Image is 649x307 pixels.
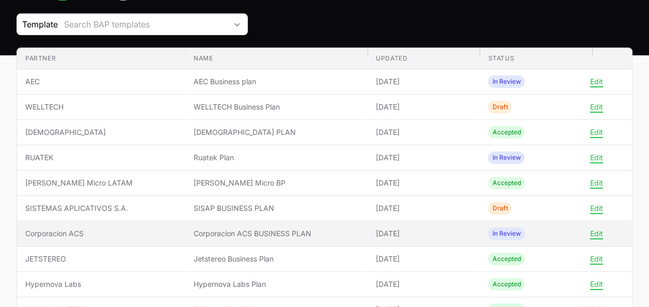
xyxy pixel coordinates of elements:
th: Status [480,48,592,69]
span: [DEMOGRAPHIC_DATA] PLAN [194,127,359,137]
span: [DATE] [376,178,471,188]
th: Name [185,48,368,69]
span: SISAP BUSINESS PLAN [194,203,359,213]
section: Business Activity Plan Filters [17,13,632,35]
span: AEC [25,76,177,87]
button: Search BAP templates [58,14,247,35]
span: SISTEMAS APLICATIVOS S.A. [25,203,177,213]
span: [PERSON_NAME] Micro LATAM [25,178,177,188]
span: Corporacion ACS [25,228,177,239]
span: Hypernova Labs Plan [194,279,359,289]
span: Jetstereo Business Plan [194,254,359,264]
span: [DATE] [376,279,471,289]
th: Updated [368,48,480,69]
span: RUATEK [25,152,177,163]
button: Edit [590,254,603,264]
span: [DATE] [376,76,471,87]
span: [DATE] [376,102,471,112]
span: AEC Business plan [194,76,359,87]
th: Partner [17,48,185,69]
span: [DATE] [376,254,471,264]
button: Edit [590,229,603,238]
span: Corporacion ACS BUSINESS PLAN [194,228,359,239]
span: JETSTEREO [25,254,177,264]
span: [DATE] [376,152,471,163]
div: Search BAP templates [64,18,227,30]
button: Edit [590,153,603,162]
span: [DATE] [376,127,471,137]
span: [DEMOGRAPHIC_DATA] [25,127,177,137]
button: Edit [590,204,603,213]
span: [DATE] [376,203,471,213]
button: Edit [590,102,603,112]
span: Hypernova Labs [25,279,177,289]
span: [DATE] [376,228,471,239]
span: [PERSON_NAME] Micro BP [194,178,359,188]
button: Edit [590,178,603,188]
button: Edit [590,280,603,289]
span: Ruatek Plan [194,152,359,163]
span: Template [17,18,58,30]
span: WELLTECH [25,102,177,112]
span: WELLTECH Business Plan [194,102,359,112]
button: Edit [590,128,603,137]
button: Edit [590,77,603,86]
